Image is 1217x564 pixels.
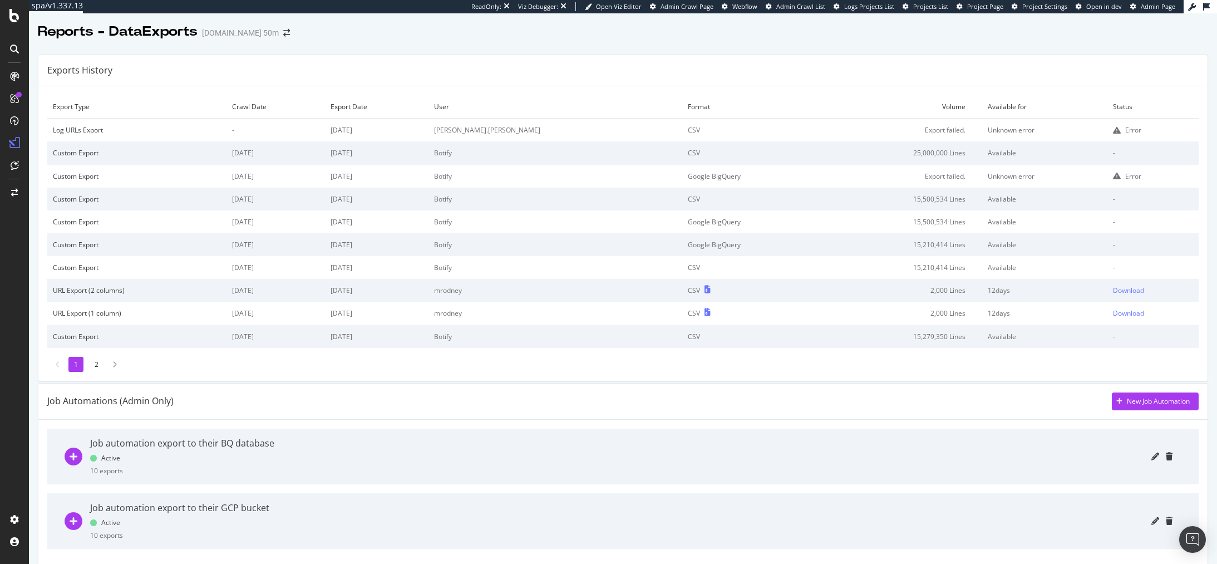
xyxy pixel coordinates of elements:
td: 12 days [982,302,1107,325]
div: plus-circle [65,512,81,530]
div: Job automation export to their GCP bucket [90,502,269,514]
td: [DATE] [226,325,325,348]
td: - [1107,256,1199,279]
td: CSV [682,119,821,142]
td: [DATE] [325,141,428,164]
div: Custom Export [53,194,221,204]
td: - [1107,325,1199,348]
div: [DOMAIN_NAME] 50m [202,27,279,38]
td: [DATE] [325,256,428,279]
span: Admin Page [1141,2,1175,11]
div: Job Automations (Admin Only) [47,395,174,408]
td: CSV [682,325,821,348]
div: Viz Debugger: [518,2,558,11]
td: Botify [428,188,682,210]
td: 2,000 Lines [821,302,982,325]
div: Download [1113,308,1144,318]
td: mrodney [428,302,682,325]
div: pencil [1151,453,1159,460]
a: Download [1113,308,1193,318]
div: Available [988,194,1102,204]
td: [DATE] [325,188,428,210]
div: trash [1166,453,1172,460]
div: Available [988,148,1102,158]
td: Botify [428,256,682,279]
div: Job automation export to their BQ database [90,437,274,450]
a: Admin Page [1130,2,1175,11]
div: trash [1166,517,1172,525]
div: Available [988,263,1102,272]
td: Botify [428,165,682,188]
td: - [226,119,325,142]
div: URL Export (2 columns) [53,286,221,295]
div: Reports - DataExports [38,22,198,41]
td: [DATE] [226,210,325,233]
td: Volume [821,95,982,119]
td: [DATE] [325,279,428,302]
td: Google BigQuery [682,210,821,233]
span: Projects List [913,2,948,11]
td: Export Type [47,95,226,119]
div: plus-circle [65,448,81,465]
span: Admin Crawl List [776,2,825,11]
td: [DATE] [325,210,428,233]
div: Custom Export [53,332,221,341]
div: Exports History [47,64,112,77]
a: Open Viz Editor [585,2,642,11]
div: arrow-right-arrow-left [283,29,290,37]
div: Error [1125,171,1141,181]
div: Custom Export [53,240,221,249]
div: 10 exports [90,531,123,540]
td: 15,279,350 Lines [821,325,982,348]
td: [DATE] [226,233,325,256]
td: Botify [428,325,682,348]
td: [DATE] [325,325,428,348]
div: Available [988,240,1102,249]
td: 15,500,534 Lines [821,188,982,210]
td: Google BigQuery [682,233,821,256]
td: User [428,95,682,119]
a: Project Settings [1012,2,1067,11]
div: 10 exports [90,466,123,475]
td: Export Date [325,95,428,119]
td: Google BigQuery [682,165,821,188]
td: 2,000 Lines [821,279,982,302]
div: Download [1113,286,1144,295]
span: Logs Projects List [844,2,894,11]
div: Active [90,518,120,527]
td: Crawl Date [226,95,325,119]
div: New Job Automation [1127,396,1190,406]
div: CSV [688,308,700,318]
a: Admin Crawl Page [650,2,713,11]
td: [DATE] [325,302,428,325]
td: 15,500,534 Lines [821,210,982,233]
td: [DATE] [226,165,325,188]
div: URL Export (1 column) [53,308,221,318]
div: pencil [1151,517,1159,525]
td: [DATE] [226,141,325,164]
span: Project Settings [1022,2,1067,11]
a: Project Page [957,2,1003,11]
td: - [1107,188,1199,210]
div: Custom Export [53,148,221,158]
td: [PERSON_NAME].[PERSON_NAME] [428,119,682,142]
div: Log URLs Export [53,125,221,135]
td: mrodney [428,279,682,302]
div: CSV [688,286,700,295]
td: Unknown error [982,165,1107,188]
td: [DATE] [226,279,325,302]
a: Webflow [722,2,757,11]
span: Admin Crawl Page [661,2,713,11]
a: Open in dev [1076,2,1122,11]
button: New Job Automation [1112,393,1199,410]
td: [DATE] [226,256,325,279]
td: Status [1107,95,1199,119]
td: [DATE] [226,302,325,325]
span: Webflow [732,2,757,11]
td: Unknown error [982,119,1107,142]
td: [DATE] [325,119,428,142]
td: 12 days [982,279,1107,302]
td: Export failed. [821,119,982,142]
td: Botify [428,210,682,233]
li: 2 [89,357,104,372]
